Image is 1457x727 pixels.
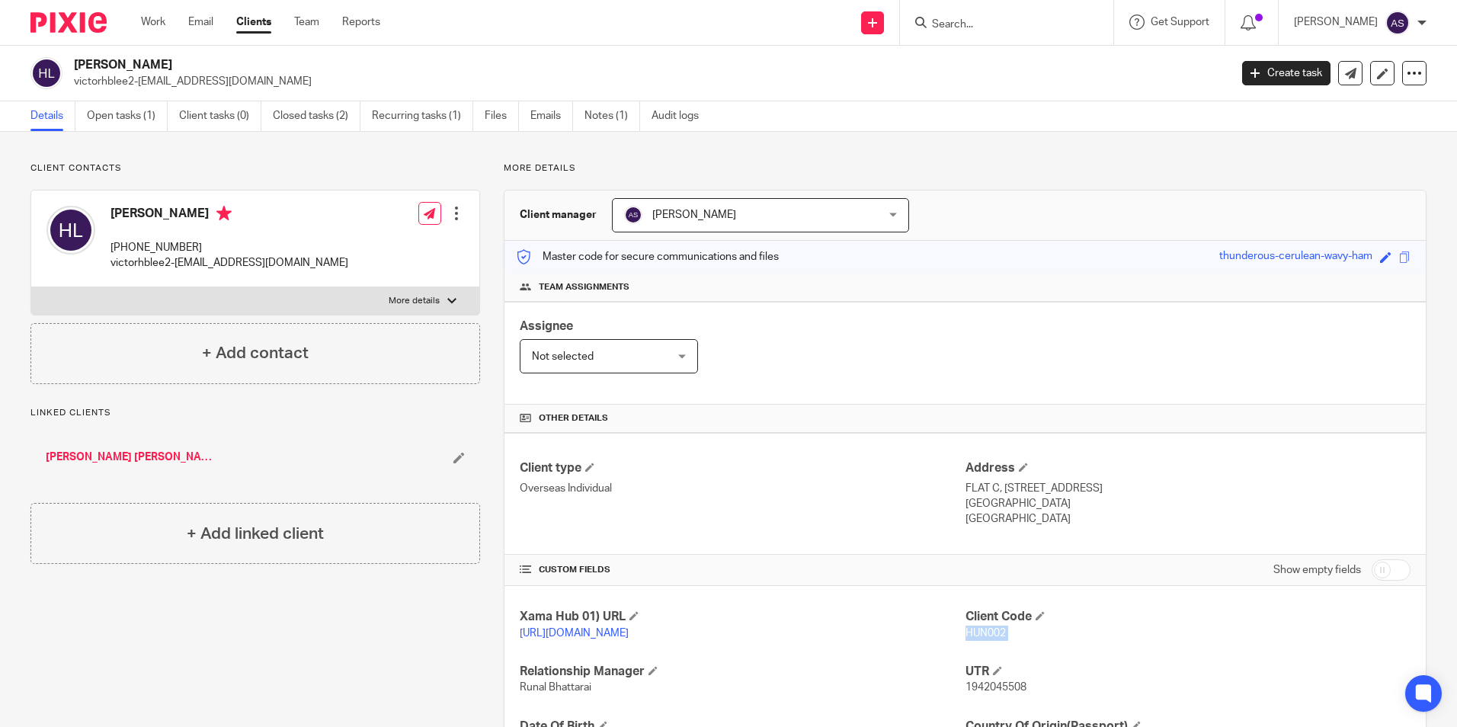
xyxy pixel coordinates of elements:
[520,682,591,693] span: Runal Bhattarai
[520,481,965,496] p: Overseas Individual
[965,460,1411,476] h4: Address
[520,664,965,680] h4: Relationship Manager
[179,101,261,131] a: Client tasks (0)
[141,14,165,30] a: Work
[30,57,62,89] img: svg%3E
[624,206,642,224] img: svg%3E
[216,206,232,221] i: Primary
[202,341,309,365] h4: + Add contact
[1151,17,1209,27] span: Get Support
[965,511,1411,527] p: [GEOGRAPHIC_DATA]
[520,460,965,476] h4: Client type
[188,14,213,30] a: Email
[87,101,168,131] a: Open tasks (1)
[372,101,473,131] a: Recurring tasks (1)
[187,522,324,546] h4: + Add linked client
[1219,248,1372,266] div: thunderous-cerulean-wavy-ham
[539,412,608,424] span: Other details
[342,14,380,30] a: Reports
[74,74,1219,89] p: victorhblee2-[EMAIL_ADDRESS][DOMAIN_NAME]
[389,295,440,307] p: More details
[532,351,594,362] span: Not selected
[1294,14,1378,30] p: [PERSON_NAME]
[1242,61,1331,85] a: Create task
[294,14,319,30] a: Team
[516,249,779,264] p: Master code for secure communications and files
[965,609,1411,625] h4: Client Code
[110,255,348,271] p: victorhblee2-[EMAIL_ADDRESS][DOMAIN_NAME]
[110,206,348,225] h4: [PERSON_NAME]
[965,664,1411,680] h4: UTR
[30,101,75,131] a: Details
[965,496,1411,511] p: [GEOGRAPHIC_DATA]
[504,162,1427,175] p: More details
[520,628,629,639] a: [URL][DOMAIN_NAME]
[520,564,965,576] h4: CUSTOM FIELDS
[273,101,360,131] a: Closed tasks (2)
[965,682,1026,693] span: 1942045508
[1385,11,1410,35] img: svg%3E
[236,14,271,30] a: Clients
[74,57,990,73] h2: [PERSON_NAME]
[930,18,1068,32] input: Search
[1273,562,1361,578] label: Show empty fields
[584,101,640,131] a: Notes (1)
[652,210,736,220] span: [PERSON_NAME]
[30,162,480,175] p: Client contacts
[110,240,348,255] p: [PHONE_NUMBER]
[30,12,107,33] img: Pixie
[520,207,597,223] h3: Client manager
[652,101,710,131] a: Audit logs
[485,101,519,131] a: Files
[539,281,629,293] span: Team assignments
[965,628,1006,639] span: HUN002
[520,320,573,332] span: Assignee
[530,101,573,131] a: Emails
[965,481,1411,496] p: FLAT C, [STREET_ADDRESS]
[46,206,95,255] img: svg%3E
[520,609,965,625] h4: Xama Hub 01) URL
[46,450,213,465] a: [PERSON_NAME] [PERSON_NAME]
[30,407,480,419] p: Linked clients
